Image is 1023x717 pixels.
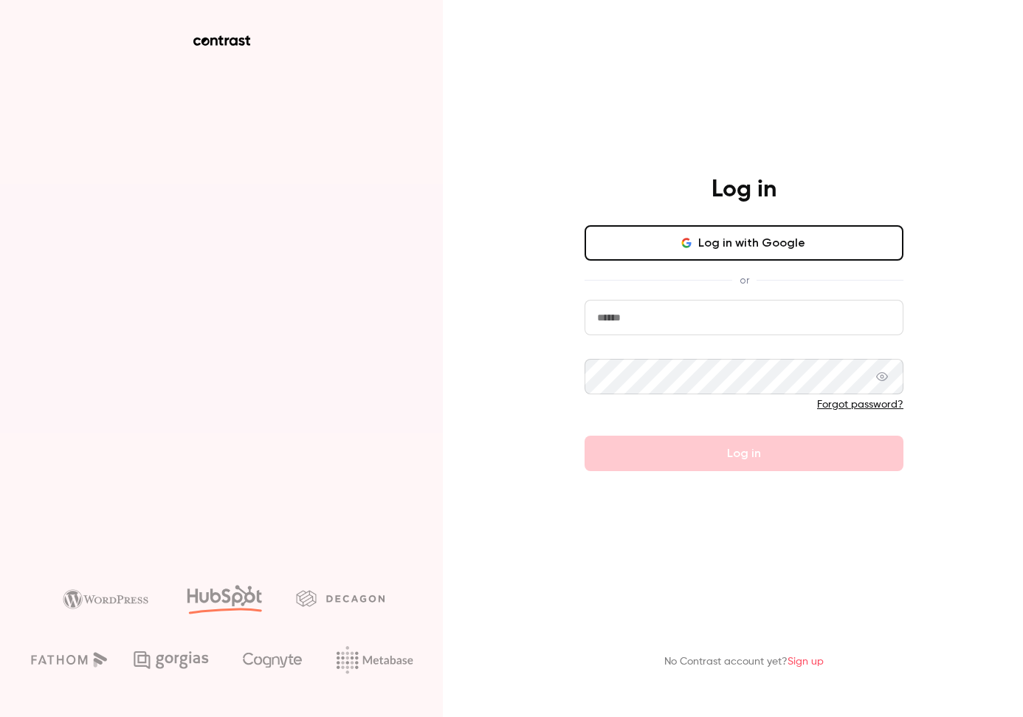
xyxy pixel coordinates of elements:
a: Sign up [788,656,824,667]
span: or [732,272,757,288]
a: Forgot password? [817,399,903,410]
button: Log in with Google [585,225,903,261]
h4: Log in [712,175,776,205]
p: No Contrast account yet? [664,654,824,670]
img: decagon [296,590,385,606]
